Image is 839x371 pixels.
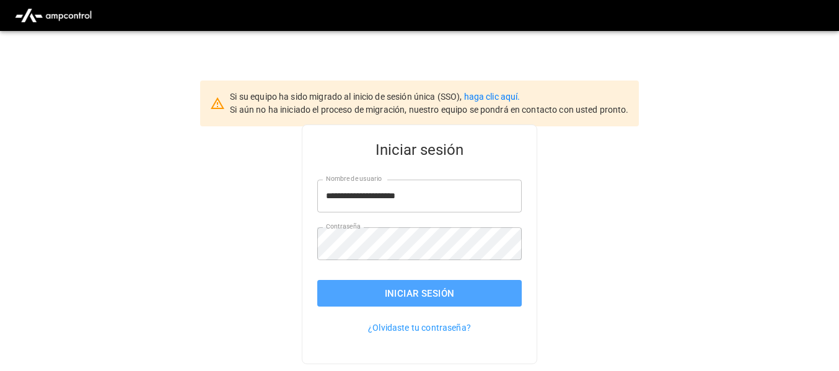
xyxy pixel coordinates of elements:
[368,323,471,333] font: ¿Olvidaste tu contraseña?
[326,175,382,182] font: Nombre de usuario
[326,223,361,230] font: Contraseña
[230,105,628,115] font: Si aún no ha iniciado el proceso de migración, nuestro equipo se pondrá en contacto con usted pro...
[385,288,455,299] font: Iniciar sesión
[230,92,462,102] font: Si su equipo ha sido migrado al inicio de sesión única (SSO),
[317,280,522,307] button: Iniciar sesión
[376,141,463,159] font: Iniciar sesión
[464,92,521,102] a: haga clic aquí.
[10,4,97,27] img: logotipo de ampcontrol.io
